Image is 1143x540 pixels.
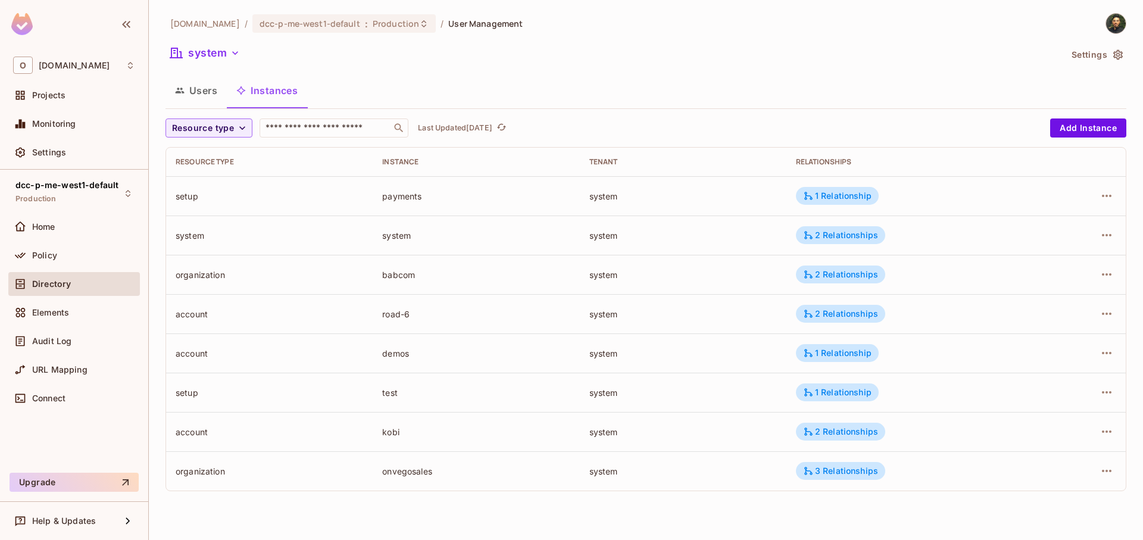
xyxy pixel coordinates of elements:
[803,308,878,319] div: 2 Relationships
[245,18,248,29] li: /
[492,121,509,135] span: Click to refresh data
[32,279,71,289] span: Directory
[176,269,363,280] div: organization
[589,269,777,280] div: system
[176,466,363,477] div: organization
[176,157,363,167] div: Resource type
[170,18,240,29] span: the active workspace
[32,222,55,232] span: Home
[589,426,777,438] div: system
[589,308,777,320] div: system
[418,123,492,133] p: Last Updated [DATE]
[39,61,110,70] span: Workspace: onvego.com
[803,348,872,358] div: 1 Relationship
[382,157,570,167] div: Instance
[176,230,363,241] div: system
[13,57,33,74] span: O
[227,76,307,105] button: Instances
[382,230,570,241] div: system
[382,387,570,398] div: test
[373,18,419,29] span: Production
[589,387,777,398] div: system
[32,516,96,526] span: Help & Updates
[382,308,570,320] div: road-6
[165,76,227,105] button: Users
[10,473,139,492] button: Upgrade
[364,19,368,29] span: :
[32,90,65,100] span: Projects
[382,269,570,280] div: babcom
[496,122,507,134] span: refresh
[448,18,523,29] span: User Management
[1106,14,1126,33] img: kobi malka
[32,119,76,129] span: Monitoring
[803,269,878,280] div: 2 Relationships
[32,394,65,403] span: Connect
[32,365,88,374] span: URL Mapping
[589,157,777,167] div: Tenant
[803,387,872,398] div: 1 Relationship
[176,348,363,359] div: account
[382,348,570,359] div: demos
[176,387,363,398] div: setup
[32,148,66,157] span: Settings
[176,191,363,202] div: setup
[589,466,777,477] div: system
[32,336,71,346] span: Audit Log
[15,180,118,190] span: dcc-p-me-west1-default
[172,121,234,136] span: Resource type
[382,466,570,477] div: onvegosales
[803,230,878,241] div: 2 Relationships
[32,251,57,260] span: Policy
[589,191,777,202] div: system
[382,426,570,438] div: kobi
[260,18,360,29] span: dcc-p-me-west1-default
[165,43,245,63] button: system
[796,157,1028,167] div: Relationships
[15,194,57,204] span: Production
[803,426,878,437] div: 2 Relationships
[11,13,33,35] img: SReyMgAAAABJRU5ErkJggg==
[176,426,363,438] div: account
[165,118,252,138] button: Resource type
[441,18,444,29] li: /
[382,191,570,202] div: payments
[32,308,69,317] span: Elements
[176,308,363,320] div: account
[1050,118,1126,138] button: Add Instance
[495,121,509,135] button: refresh
[803,191,872,201] div: 1 Relationship
[1067,45,1126,64] button: Settings
[589,348,777,359] div: system
[589,230,777,241] div: system
[803,466,878,476] div: 3 Relationships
